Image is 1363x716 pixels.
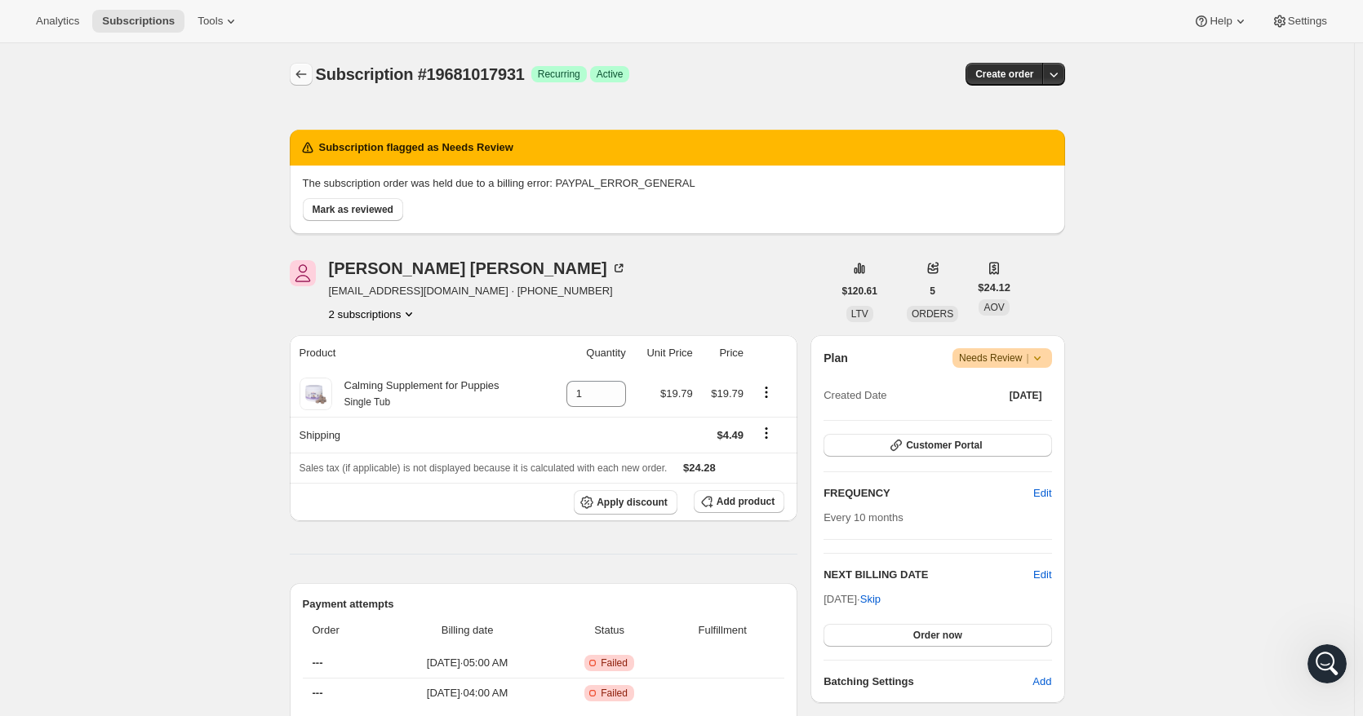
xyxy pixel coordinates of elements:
[344,396,391,408] small: Single Tub
[17,216,309,276] div: Brian avatarAdrian avatarFacundo avatarYou’ll get replies here and in your email: ✉️ [EMAIL_ADDRE...
[1032,674,1051,690] span: Add
[717,429,744,441] span: $4.49
[69,231,744,244] span: You’ll get replies here and in your email: ✉️ [EMAIL_ADDRESS][DOMAIN_NAME] Our usual reply time 🕒...
[386,685,548,701] span: [DATE] · 04:00 AM
[824,567,1033,583] h2: NEXT BILLING DATE
[975,68,1033,81] span: Create order
[92,10,184,33] button: Subscriptions
[698,335,748,371] th: Price
[303,596,785,612] h2: Payment attempts
[160,26,193,59] img: Profile image for Facundo
[824,350,848,366] h2: Plan
[1010,389,1042,402] span: [DATE]
[824,434,1051,457] button: Customer Portal
[63,550,100,561] span: Home
[548,335,631,371] th: Quantity
[978,280,1010,296] span: $24.12
[16,192,310,277] div: Recent messageBrian avatarAdrian avatarFacundo avatarYou’ll get replies here and in your email: ✉...
[217,550,273,561] span: Messages
[163,509,326,574] button: Messages
[303,612,382,648] th: Order
[959,350,1046,366] span: Needs Review
[33,144,294,171] p: How can we help?
[222,26,255,59] img: Profile image for Brian
[574,490,677,515] button: Apply discount
[313,203,393,216] span: Mark as reviewed
[33,116,294,144] p: Hi [PERSON_NAME]
[753,424,779,442] button: Shipping actions
[121,246,178,263] div: • 10m ago
[69,246,118,263] div: Awtomic
[1308,644,1347,683] iframe: Intercom live chat
[832,280,887,303] button: $120.61
[683,462,716,474] span: $24.28
[102,15,175,28] span: Subscriptions
[920,280,945,303] button: 5
[33,206,293,223] div: Recent message
[717,495,775,508] span: Add product
[983,302,1004,313] span: AOV
[631,335,698,371] th: Unit Price
[1023,669,1061,695] button: Add
[386,655,548,671] span: [DATE] · 05:00 AM
[26,10,89,33] button: Analytics
[290,417,548,453] th: Shipping
[329,260,627,276] div: [PERSON_NAME] [PERSON_NAME]
[290,335,548,371] th: Product
[329,283,627,299] span: [EMAIL_ADDRESS][DOMAIN_NAME] · [PHONE_NUMBER]
[850,586,890,612] button: Skip
[300,462,668,474] span: Sales tax (if applicable) is not displayed because it is calculated with each new order.
[316,65,525,83] span: Subscription #19681017931
[36,15,79,28] span: Analytics
[824,624,1051,647] button: Order now
[824,387,886,404] span: Created Date
[1183,10,1258,33] button: Help
[753,383,779,401] button: Product actions
[1262,10,1337,33] button: Settings
[1000,384,1052,407] button: [DATE]
[601,687,628,700] span: Failed
[303,175,1052,192] p: The subscription order was held due to a billing error: PAYPAL_ERROR_GENERAL
[842,285,877,298] span: $120.61
[332,378,499,410] div: Calming Supplement for Puppies
[538,68,580,81] span: Recurring
[913,629,962,642] span: Order now
[188,10,249,33] button: Tools
[660,387,693,400] span: $19.79
[930,285,935,298] span: 5
[860,591,881,608] span: Skip
[711,387,744,400] span: $19.79
[824,593,881,605] span: [DATE] ·
[329,306,418,322] button: Product actions
[319,139,513,156] h2: Subscription flagged as Needs Review
[912,308,953,320] span: ORDERS
[824,485,1033,502] h2: FREQUENCY
[290,260,316,286] span: Tricia Worley
[1026,351,1028,365] span: |
[31,245,51,264] img: Adrian avatar
[1023,480,1061,506] button: Edit
[290,63,313,86] button: Subscriptions
[33,35,127,54] img: logo
[38,232,58,251] img: Brian avatar
[1033,567,1051,583] button: Edit
[601,656,628,670] span: Failed
[906,439,982,452] span: Customer Portal
[198,15,223,28] span: Tools
[824,511,903,524] span: Every 10 months
[303,198,403,221] button: Mark as reviewed
[966,63,1043,86] button: Create order
[1210,15,1232,28] span: Help
[45,245,64,264] img: Facundo avatar
[597,496,668,509] span: Apply discount
[670,622,775,639] span: Fulfillment
[1288,15,1327,28] span: Settings
[313,656,323,669] span: ---
[851,308,868,320] span: LTV
[300,378,332,410] img: product img
[281,26,310,55] div: Close
[1033,485,1051,502] span: Edit
[386,622,548,639] span: Billing date
[191,26,224,59] img: Profile image for Adrian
